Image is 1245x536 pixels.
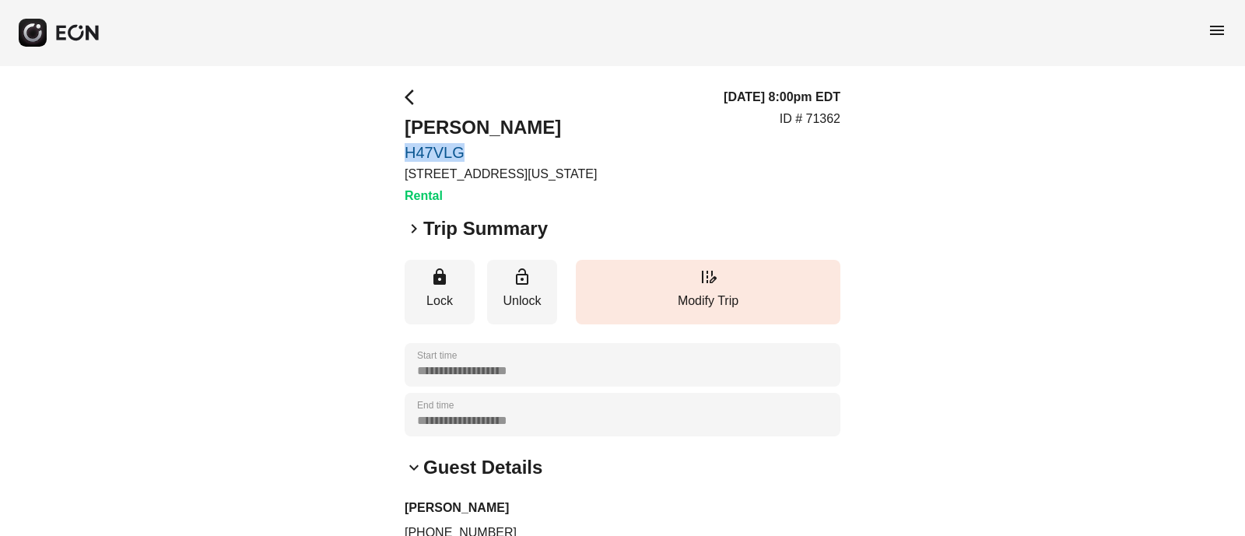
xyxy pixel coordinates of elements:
[699,268,717,286] span: edit_road
[405,143,597,162] a: H47VLG
[405,499,840,517] h3: [PERSON_NAME]
[576,260,840,324] button: Modify Trip
[1208,21,1226,40] span: menu
[405,458,423,477] span: keyboard_arrow_down
[405,187,597,205] h3: Rental
[405,165,597,184] p: [STREET_ADDRESS][US_STATE]
[584,292,833,310] p: Modify Trip
[405,219,423,238] span: keyboard_arrow_right
[405,88,423,107] span: arrow_back_ios
[780,110,840,128] p: ID # 71362
[423,216,548,241] h2: Trip Summary
[495,292,549,310] p: Unlock
[513,268,531,286] span: lock_open
[430,268,449,286] span: lock
[405,115,597,140] h2: [PERSON_NAME]
[423,455,542,480] h2: Guest Details
[487,260,557,324] button: Unlock
[405,260,475,324] button: Lock
[724,88,840,107] h3: [DATE] 8:00pm EDT
[412,292,467,310] p: Lock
